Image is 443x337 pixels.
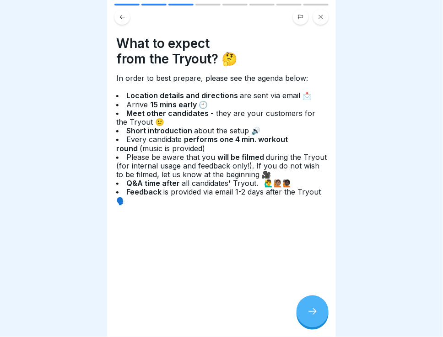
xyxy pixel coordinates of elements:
span: 🙋‍♂️🙋🏽🙋🏿 [264,179,294,188]
span: all candidates' Tryout. [182,179,260,188]
strong: Feedback [126,187,163,196]
strong: performs one 4 min. workout round [116,135,288,153]
h4: What to expect from the Tryout? 🤔 [116,36,327,67]
strong: Location details and directions [126,91,240,100]
span: 🕘 [199,100,210,109]
span: are sent via email 📩 [240,91,314,100]
span: In order to best prepare, please see the agenda below: [116,74,310,83]
span: about the setup 🔊 [194,126,263,135]
span: Arrive [126,100,150,109]
span: during the Tryout (for internal usage and feedback only!). If you do not wish to be filmed, let u... [116,153,327,179]
strong: Q&A time after [126,179,182,188]
strong: will be filmed [217,153,266,162]
span: Every candidate [126,135,184,144]
span: is provided via email 1-2 days after the Tryout 🗣️ [116,187,321,205]
strong: Meet other candidates [126,109,211,118]
span: (music is provided) [140,144,207,153]
strong: Short introduction [126,126,194,135]
span: - they are your customers for the Tryout 🙂 [116,109,315,126]
span: Please be aware that you [126,153,217,162]
strong: 15 mins early [150,100,199,109]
